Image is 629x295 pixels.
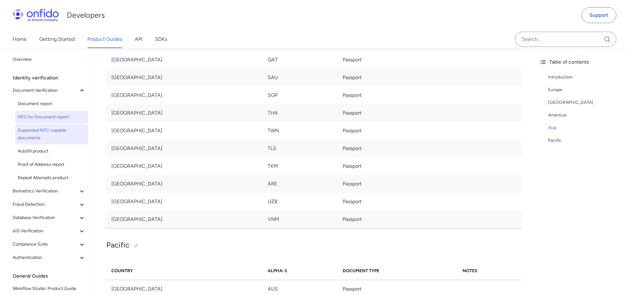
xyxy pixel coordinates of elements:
[87,30,122,48] a: Product Guides
[338,69,458,86] td: Passport
[106,193,263,210] td: [GEOGRAPHIC_DATA]
[13,87,78,94] span: Document Verification
[539,58,624,66] div: Table of contents
[10,238,88,251] button: Compliance Suite
[263,210,338,229] td: VNM
[338,86,458,104] td: Passport
[13,56,86,63] span: Overview
[15,145,88,158] a: Autofill product
[106,210,263,229] td: [GEOGRAPHIC_DATA]
[263,140,338,157] td: TLS
[135,30,142,48] a: API
[106,140,263,157] td: [GEOGRAPHIC_DATA]
[338,104,458,122] td: Passport
[343,268,379,273] strong: Document Type
[263,86,338,104] td: SGP
[106,122,263,140] td: [GEOGRAPHIC_DATA]
[106,104,263,122] td: [GEOGRAPHIC_DATA]
[13,201,78,208] span: Fraud Detection
[515,32,616,47] input: Onfido search input field
[13,72,91,84] div: Identity verification
[18,161,86,168] span: Proof of Address report
[13,270,91,282] div: General Guides
[548,73,624,81] a: Introduction
[10,198,88,211] button: Fraud Detection
[106,240,521,251] h2: Pacific
[39,30,75,48] a: Getting Started
[13,227,78,235] span: eID Verification
[18,127,86,142] span: Supported NFC-capable documents
[13,214,78,222] span: Database Verification
[10,282,88,295] a: Workflow Studio: Product Guide
[106,86,263,104] td: [GEOGRAPHIC_DATA]
[263,193,338,210] td: UZB
[15,158,88,171] a: Proof of Address report
[15,111,88,123] a: NFC for Document report
[15,97,88,110] a: Document report
[106,157,263,175] td: [GEOGRAPHIC_DATA]
[10,84,88,97] button: Document Verification
[338,193,458,210] td: Passport
[13,187,78,195] span: Biometrics Verification
[338,122,458,140] td: Passport
[263,51,338,69] td: QAT
[18,147,86,155] span: Autofill product
[10,225,88,237] button: eID Verification
[18,113,86,121] span: NFC for Document report
[106,175,263,193] td: [GEOGRAPHIC_DATA]
[111,268,133,273] strong: Country
[263,69,338,86] td: SAU
[338,157,458,175] td: Passport
[15,124,88,144] a: Supported NFC-capable documents
[338,51,458,69] td: Passport
[18,100,86,108] span: Document report
[13,285,86,292] span: Workflow Studio: Product Guide
[13,241,78,248] span: Compliance Suite
[338,140,458,157] td: Passport
[548,124,624,132] a: Asia
[338,210,458,229] td: Passport
[13,30,27,48] a: Home
[463,268,477,273] strong: Notes
[67,10,105,20] h1: Developers
[263,122,338,140] td: TWN
[10,251,88,264] button: Authentication
[106,69,263,86] td: [GEOGRAPHIC_DATA]
[106,51,263,69] td: [GEOGRAPHIC_DATA]
[338,175,458,193] td: Passport
[263,175,338,193] td: ARE
[15,172,88,184] a: Repeat Attempts product
[10,53,88,66] a: Overview
[155,30,167,48] a: SDKs
[548,99,624,106] a: [GEOGRAPHIC_DATA]
[263,104,338,122] td: THA
[268,268,287,273] strong: Alpha-3
[13,254,78,261] span: Authentication
[263,157,338,175] td: TKM
[582,7,616,23] a: Support
[548,137,624,144] a: Pacific
[18,174,86,182] span: Repeat Attempts product
[10,185,88,198] button: Biometrics Verification
[10,211,88,224] button: Database Verification
[548,111,624,119] a: Americas
[13,9,59,22] img: Onfido Logo
[548,86,624,94] a: Europe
